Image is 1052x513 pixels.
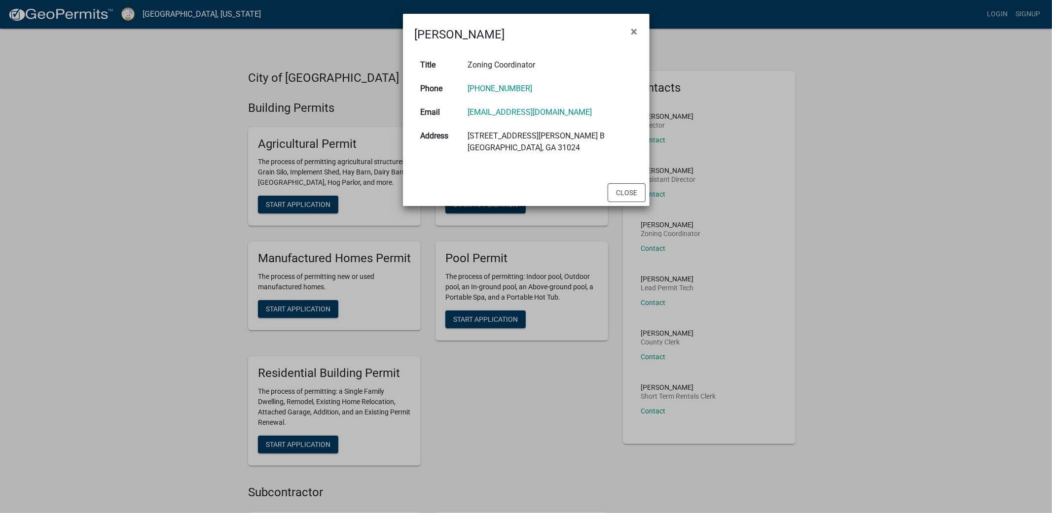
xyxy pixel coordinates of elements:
[631,25,638,38] span: ×
[462,124,637,160] td: [STREET_ADDRESS][PERSON_NAME] B [GEOGRAPHIC_DATA], GA 31024
[415,101,462,124] th: Email
[608,183,646,202] button: Close
[415,77,462,101] th: Phone
[415,124,462,160] th: Address
[623,18,646,45] button: Close
[415,53,462,77] th: Title
[462,53,637,77] td: Zoning Coordinator
[468,84,532,93] a: [PHONE_NUMBER]
[415,26,505,43] h4: [PERSON_NAME]
[468,107,592,117] a: [EMAIL_ADDRESS][DOMAIN_NAME]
